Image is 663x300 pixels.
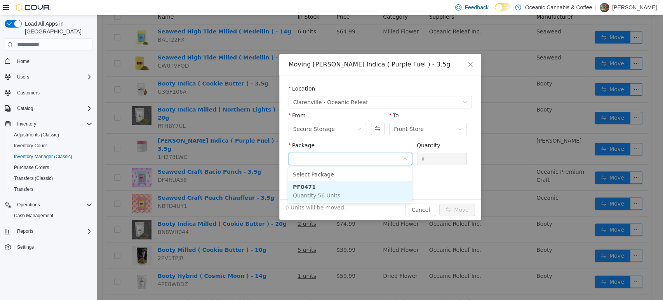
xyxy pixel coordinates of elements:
span: Settings [17,244,34,250]
span: Catalog [17,105,33,112]
a: Adjustments (Classic) [11,130,62,140]
a: Cash Management [11,211,56,220]
label: From [191,97,209,103]
span: Inventory Manager (Classic) [11,152,92,161]
img: Cova [16,3,50,11]
li: PF0471 [191,166,315,187]
a: Home [14,57,33,66]
i: icon: close [370,46,376,52]
button: Inventory [2,119,96,129]
span: Inventory Count [11,141,92,150]
span: Operations [17,202,40,208]
li: Select Package [191,153,315,166]
a: Inventory Manager (Classic) [11,152,75,161]
input: Quantity [320,138,370,150]
strong: PF0471 [196,169,219,175]
button: Purchase Orders [8,162,96,173]
span: Transfers (Classic) [11,174,92,183]
i: icon: down [360,112,365,117]
span: Adjustments (Classic) [14,132,59,138]
nav: Complex example [5,52,92,273]
a: Transfers [11,185,37,194]
span: Home [17,58,30,65]
span: Load All Apps in [GEOGRAPHIC_DATA] [22,20,92,35]
input: Package [196,139,305,150]
span: Dark Mode [495,11,495,12]
p: Oceanic Cannabis & Coffee [525,3,592,12]
span: Catalog [14,104,92,113]
button: icon: swapMove [342,188,378,201]
span: Adjustments (Classic) [11,130,92,140]
button: Inventory Manager (Classic) [8,151,96,162]
button: Catalog [2,103,96,114]
span: Feedback [465,3,488,11]
a: Inventory Count [11,141,50,150]
a: Customers [14,88,43,98]
i: icon: down [260,112,265,117]
button: Cancel [308,188,339,201]
span: Quantity : 56 Units [196,177,243,183]
input: Dark Mode [495,3,511,11]
button: Transfers (Classic) [8,173,96,184]
div: Moving [PERSON_NAME] Indica ( Purple Fuel ) - 3.5g [191,45,375,54]
p: | [595,3,597,12]
button: Inventory [14,119,39,129]
div: Samantha Craig [600,3,609,12]
a: Purchase Orders [11,163,52,172]
span: Inventory [17,121,36,127]
a: Settings [14,242,37,252]
button: Users [2,72,96,82]
button: Customers [2,87,96,98]
i: icon: down [365,85,370,90]
button: Transfers [8,184,96,195]
label: To [292,97,301,103]
span: 0 Units will be moved. [188,188,249,197]
span: Users [17,74,29,80]
span: Transfers [14,186,33,192]
button: Inventory Count [8,140,96,151]
button: Settings [2,241,96,253]
span: Customers [17,90,40,96]
button: Adjustments (Classic) [8,129,96,140]
button: Catalog [14,104,36,113]
button: Home [2,56,96,67]
label: Package [191,127,218,133]
span: Cash Management [11,211,92,220]
span: Inventory Manager (Classic) [14,153,72,160]
span: Purchase Orders [11,163,92,172]
span: Reports [14,227,92,236]
span: Purchase Orders [14,164,49,171]
button: Reports [14,227,37,236]
label: Location [191,70,218,77]
span: Cash Management [14,213,53,219]
span: Reports [17,228,33,234]
button: Cash Management [8,210,96,221]
button: Close [362,39,384,61]
span: Home [14,56,92,66]
a: Transfers (Classic) [11,174,56,183]
button: Swap [274,108,287,120]
button: Users [14,72,32,82]
span: Customers [14,88,92,98]
button: Operations [2,199,96,210]
label: Quantity [320,127,343,133]
span: Clarenville - Oceanic Releaf [196,81,271,93]
span: Users [14,72,92,82]
span: Inventory [14,119,92,129]
span: Settings [14,242,92,252]
div: Front Store [297,108,327,120]
button: Operations [14,200,43,209]
div: Secure Storage [196,108,238,120]
i: icon: down [306,141,310,147]
span: Transfers (Classic) [14,175,53,181]
span: Inventory Count [14,143,47,149]
button: Reports [2,226,96,237]
span: Operations [14,200,92,209]
span: Transfers [11,185,92,194]
p: [PERSON_NAME] [612,3,657,12]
